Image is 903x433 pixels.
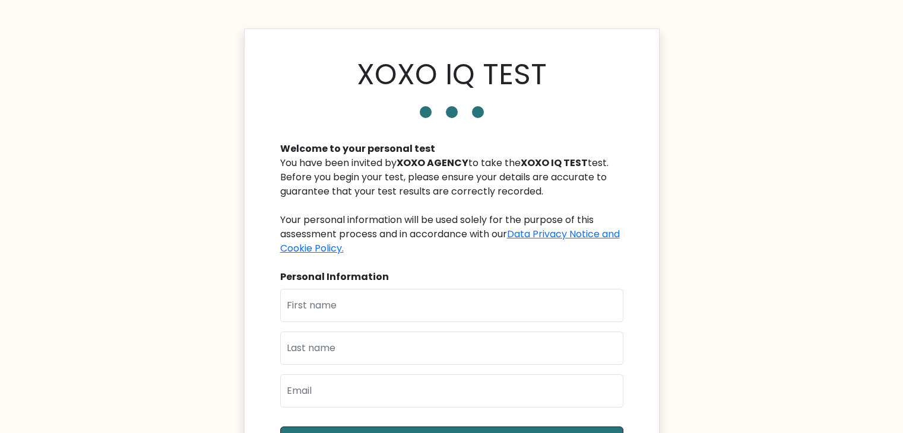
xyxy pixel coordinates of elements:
[357,58,547,92] h1: XOXO IQ TEST
[280,156,623,256] div: You have been invited by to take the test. Before you begin your test, please ensure your details...
[280,227,620,255] a: Data Privacy Notice and Cookie Policy.
[280,332,623,365] input: Last name
[280,289,623,322] input: First name
[280,374,623,407] input: Email
[521,156,588,170] b: XOXO IQ TEST
[280,142,623,156] div: Welcome to your personal test
[397,156,468,170] b: XOXO AGENCY
[280,270,623,284] div: Personal Information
